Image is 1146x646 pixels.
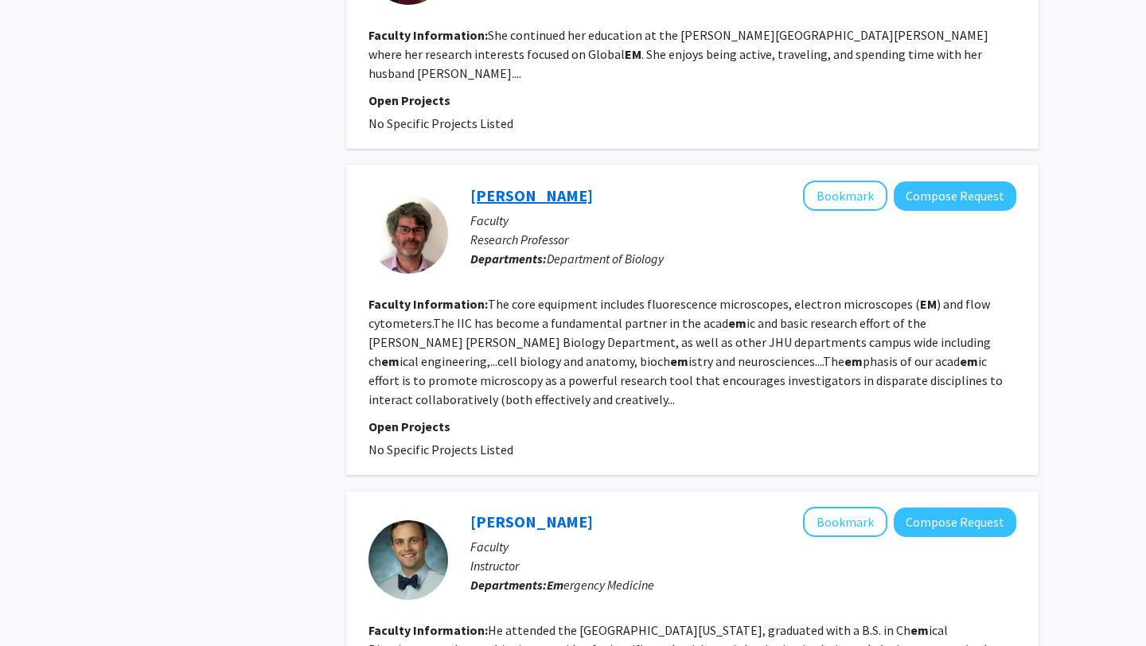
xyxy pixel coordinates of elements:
[803,181,887,211] button: Add Ian Dobbie to Bookmarks
[368,27,988,81] fg-read-more: She continued her education at the [PERSON_NAME][GEOGRAPHIC_DATA][PERSON_NAME] where her research...
[547,251,664,267] span: Department of Biology
[920,296,937,312] b: EM
[368,91,1016,110] p: Open Projects
[844,353,863,369] b: em
[960,353,978,369] b: em
[368,296,1003,407] fg-read-more: The core equipment includes fluorescence microscopes, electron microscopes ( ) and flow cytometer...
[470,556,1016,575] p: Instructor
[368,417,1016,436] p: Open Projects
[728,315,746,331] b: em
[368,442,513,457] span: No Specific Projects Listed
[894,181,1016,211] button: Compose Request to Ian Dobbie
[547,577,563,593] b: Em
[910,622,929,638] b: em
[470,185,593,205] a: [PERSON_NAME]
[470,537,1016,556] p: Faculty
[894,508,1016,537] button: Compose Request to David Rudolph
[470,251,547,267] b: Departments:
[547,577,654,593] span: ergency Medicine
[1078,574,1134,634] iframe: Chat
[625,46,641,62] b: EM
[670,353,688,369] b: em
[803,507,887,537] button: Add David Rudolph to Bookmarks
[368,622,488,638] b: Faculty Information:
[470,230,1016,249] p: Research Professor
[368,27,488,43] b: Faculty Information:
[470,577,547,593] b: Departments:
[470,512,593,531] a: [PERSON_NAME]
[381,353,400,369] b: em
[368,115,513,131] span: No Specific Projects Listed
[368,296,488,312] b: Faculty Information:
[470,211,1016,230] p: Faculty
